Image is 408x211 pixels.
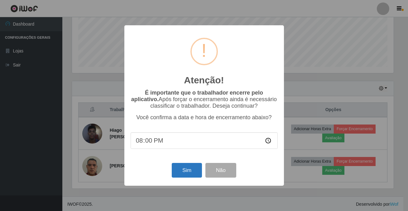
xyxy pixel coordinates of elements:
p: Você confirma a data e hora de encerramento abaixo? [131,114,278,121]
h2: Atenção! [184,75,224,86]
p: Após forçar o encerramento ainda é necessário classificar o trabalhador. Deseja continuar? [131,90,278,109]
button: Não [205,163,236,178]
button: Sim [172,163,202,178]
b: É importante que o trabalhador encerre pelo aplicativo. [131,90,263,102]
